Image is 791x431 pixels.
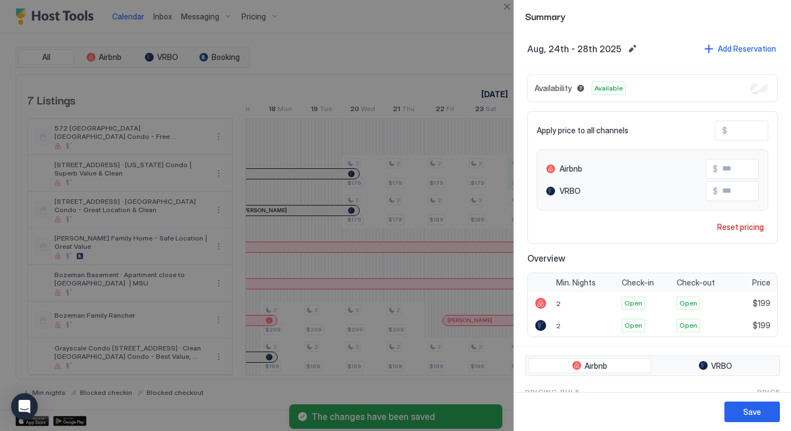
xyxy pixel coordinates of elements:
span: Price [752,278,770,288]
span: 2 [556,299,561,308]
button: Add Reservation [703,41,778,56]
span: Apply price to all channels [537,126,628,136]
span: Open [679,320,697,330]
button: VRBO [654,358,778,374]
span: VRBO [711,361,732,371]
span: $ [713,186,718,196]
span: VRBO [560,186,581,196]
span: Check-out [677,278,715,288]
span: Available [594,83,623,93]
div: Add Reservation [718,43,776,54]
span: Airbnb [560,164,582,174]
span: Open [624,298,642,308]
span: Aug, 24th - 28th 2025 [527,43,621,54]
button: Airbnb [528,358,652,374]
button: Reset pricing [713,219,768,234]
span: Open [679,298,697,308]
div: tab-group [525,355,780,377]
span: Price [757,387,780,397]
span: Open [624,320,642,330]
span: Overview [527,253,778,264]
span: Airbnb [585,361,607,371]
div: Save [743,406,761,418]
span: Summary [525,9,780,23]
span: $ [722,126,727,136]
span: $199 [753,298,770,308]
span: Availability [535,83,572,93]
span: $199 [753,320,770,330]
button: Edit date range [626,42,639,56]
div: Open Intercom Messenger [11,393,38,420]
button: Blocked dates override all pricing rules and remain unavailable until manually unblocked [574,82,587,95]
div: Reset pricing [717,221,764,233]
span: Pricing Rule [525,387,580,397]
span: Check-in [622,278,654,288]
span: Min. Nights [556,278,596,288]
button: Save [724,402,780,422]
span: 2 [556,322,561,330]
span: $ [713,164,718,174]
